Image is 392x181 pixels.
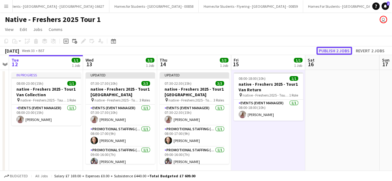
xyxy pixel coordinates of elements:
[160,147,229,168] app-card-role: Promotional Staffing (Brand Ambassadors)1/109:00-16:00 (7h)[PERSON_NAME]
[3,173,29,179] button: Budgeted
[86,147,155,168] app-card-role: Promotional Staffing (Brand Ambassadors)1/109:00-16:00 (7h)[PERSON_NAME]
[31,25,45,33] a: Jobs
[234,72,303,121] app-job-card: 08:00-18:00 (10h)1/1native - Freshers 2025 - Tour1 Van Return native - Freshers 2025 - Tour1 Van ...
[220,58,228,62] span: 3/3
[20,98,67,102] span: native - Freshers 2025 - Tour1 Van Collection
[199,0,303,12] button: Homes for Students - Flyering - [GEOGRAPHIC_DATA] - 00859
[382,57,389,63] span: Sun
[86,72,155,77] div: Updated
[294,58,302,62] span: 1/1
[49,27,63,32] span: Comms
[67,81,76,86] span: 1/1
[215,81,224,86] span: 3/3
[86,105,155,126] app-card-role: Events (Event Manager)1/107:30-17:30 (10h)[PERSON_NAME]
[95,98,139,102] span: native - Freshers 2025 - Tour1 [GEOGRAPHIC_DATA]
[387,2,390,6] span: 2
[381,2,389,10] a: 2
[243,93,289,97] span: native - Freshers 2025 - Tour1 Van Return
[160,126,229,147] app-card-role: Promotional Staffing (Brand Ambassadors)1/108:00-17:00 (9h)[PERSON_NAME]
[307,61,315,68] span: 16
[139,98,150,102] span: 3 Roles
[160,86,229,97] h3: native - Freshers 2025 - Tour1 [GEOGRAPHIC_DATA]
[380,16,387,23] app-user-avatar: Crowd Crew
[160,57,167,63] span: Thu
[86,126,155,147] app-card-role: Promotional Staffing (Brand Ambassadors)1/108:00-17:00 (9h)[PERSON_NAME]
[72,58,80,62] span: 1/1
[353,47,387,55] button: Revert 2 jobs
[141,81,150,86] span: 3/3
[234,100,303,121] app-card-role: Events (Event Manager)1/108:00-18:00 (10h)[PERSON_NAME]
[5,48,19,54] div: [DATE]
[11,105,81,126] app-card-role: Events (Event Manager)1/108:00-23:00 (15h)[PERSON_NAME]
[46,25,65,33] a: Comms
[160,72,229,77] div: Updated
[2,25,16,33] a: View
[220,63,228,68] div: 1 Job
[10,174,28,178] span: Budgeted
[86,72,155,164] app-job-card: Updated07:30-17:30 (10h)3/3native - Freshers 2025 - Tour1 [GEOGRAPHIC_DATA] native - Freshers 202...
[90,81,117,86] span: 07:30-17:30 (10h)
[72,63,80,68] div: 1 Job
[233,61,239,68] span: 15
[146,58,154,62] span: 3/3
[316,47,352,55] button: Publish 2 jobs
[160,105,229,126] app-card-role: Events (Event Manager)1/107:30-22:30 (15h)[PERSON_NAME]
[234,57,239,63] span: Fri
[159,61,167,68] span: 14
[86,86,155,97] h3: native - Freshers 2025 - Tour1 [GEOGRAPHIC_DATA]
[33,27,42,32] span: Jobs
[5,15,101,24] h1: Native - Freshers 2025 Tour 1
[86,57,94,63] span: Wed
[289,93,298,97] span: 1 Role
[149,174,195,178] span: Total Budgeted £7 609.00
[54,174,195,178] div: Salary £7 169.00 + Expenses £0.00 + Subsistence £440.00 =
[234,81,303,93] h3: native - Freshers 2025 - Tour1 Van Return
[214,98,224,102] span: 3 Roles
[169,98,214,102] span: native - Freshers 2025 - Tour1 [GEOGRAPHIC_DATA]
[294,63,302,68] div: 1 Job
[5,27,14,32] span: View
[17,25,29,33] a: Edit
[11,72,81,126] app-job-card: In progress08:00-23:00 (15h)1/1native - Freshers 2025 - Tour1 Van Collection native - Freshers 20...
[67,98,76,102] span: 1 Role
[34,174,49,178] span: All jobs
[308,57,315,63] span: Sat
[239,76,266,81] span: 08:00-18:00 (10h)
[11,72,81,77] div: In progress
[109,0,199,12] button: Homes for Students - [GEOGRAPHIC_DATA] - 00858
[146,63,154,68] div: 1 Job
[85,61,94,68] span: 13
[38,48,45,53] div: BST
[20,48,36,53] span: Week 33
[160,72,229,164] app-job-card: Updated07:30-22:30 (15h)3/3native - Freshers 2025 - Tour1 [GEOGRAPHIC_DATA] native - Freshers 202...
[165,81,192,86] span: 07:30-22:30 (15h)
[11,57,19,63] span: Tue
[381,61,389,68] span: 17
[11,61,19,68] span: 12
[20,27,27,32] span: Edit
[16,81,43,86] span: 08:00-23:00 (15h)
[11,86,81,97] h3: native - Freshers 2025 - Tour1 Van Collection
[289,76,298,81] span: 1/1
